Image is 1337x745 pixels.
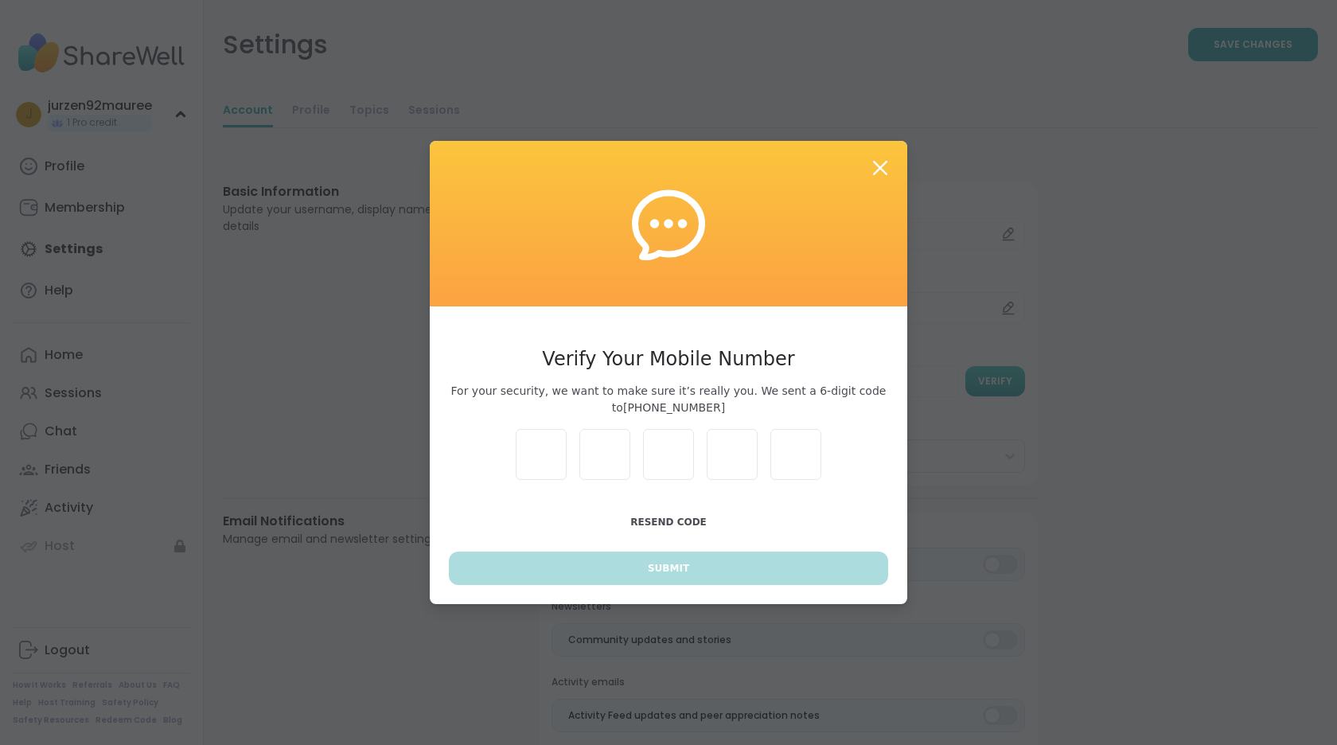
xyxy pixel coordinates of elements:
[630,517,707,528] span: Resend Code
[449,552,888,585] button: Submit
[449,505,888,539] button: Resend Code
[648,561,689,575] span: Submit
[449,383,888,416] span: For your security, we want to make sure it’s really you. We sent a 6-digit code to [PHONE_NUMBER]
[449,345,888,373] h3: Verify Your Mobile Number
